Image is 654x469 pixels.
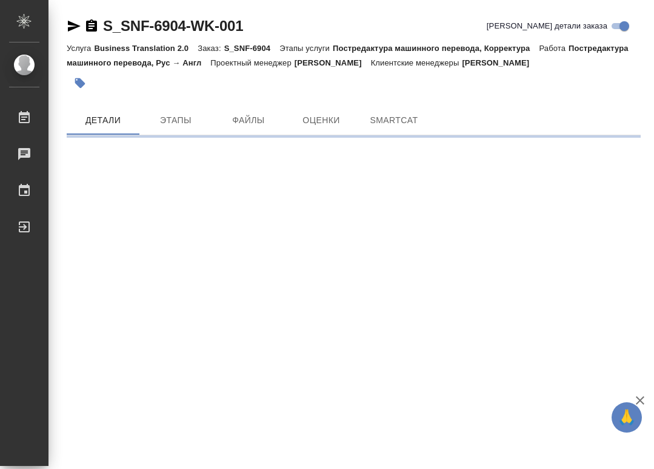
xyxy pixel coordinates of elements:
a: S_SNF-6904-WK-001 [103,18,243,34]
p: Этапы услуги [279,44,333,53]
span: SmartCat [365,113,423,128]
p: Постредактура машинного перевода, Корректура [333,44,539,53]
p: Постредактура машинного перевода, Рус → Англ [67,44,629,67]
p: Проектный менеджер [210,58,294,67]
button: 🙏 [612,402,642,433]
p: Услуга [67,44,94,53]
span: Оценки [292,113,350,128]
span: Детали [74,113,132,128]
button: Скопировать ссылку [84,19,99,33]
p: S_SNF-6904 [224,44,280,53]
p: Работа [539,44,569,53]
span: Этапы [147,113,205,128]
p: Business Translation 2.0 [94,44,198,53]
p: Клиентские менеджеры [371,58,462,67]
p: [PERSON_NAME] [295,58,371,67]
p: Заказ: [198,44,224,53]
span: 🙏 [616,405,637,430]
span: Файлы [219,113,278,128]
button: Добавить тэг [67,70,93,96]
button: Скопировать ссылку для ЯМессенджера [67,19,81,33]
p: [PERSON_NAME] [462,58,538,67]
span: [PERSON_NAME] детали заказа [487,20,607,32]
